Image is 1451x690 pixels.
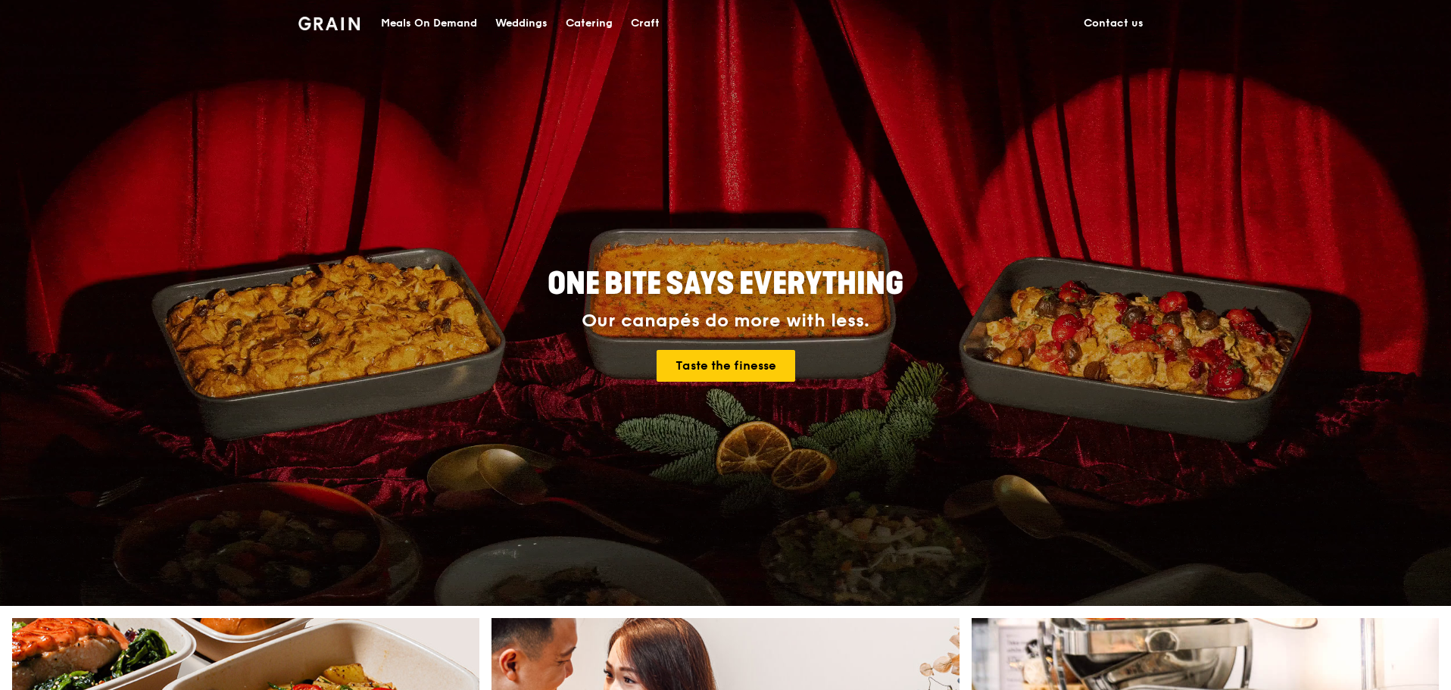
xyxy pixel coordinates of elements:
div: Catering [566,1,613,46]
a: Contact us [1075,1,1153,46]
a: Weddings [486,1,557,46]
div: Our canapés do more with less. [453,311,998,332]
div: Weddings [495,1,548,46]
div: Meals On Demand [381,1,477,46]
img: Grain [298,17,360,30]
a: Taste the finesse [657,350,795,382]
div: Craft [631,1,660,46]
a: Craft [622,1,669,46]
span: ONE BITE SAYS EVERYTHING [548,266,903,302]
a: Catering [557,1,622,46]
